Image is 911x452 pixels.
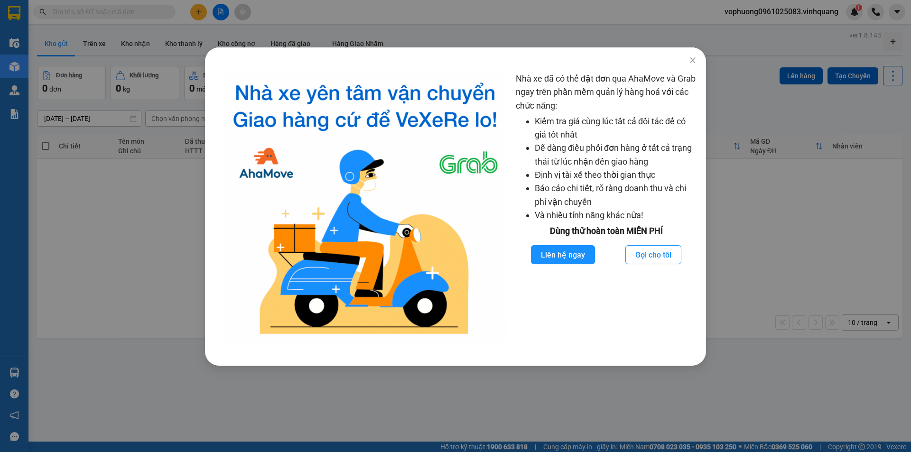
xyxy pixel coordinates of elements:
[535,168,697,182] li: Định vị tài xế theo thời gian thực
[541,249,585,261] span: Liên hệ ngay
[516,224,697,238] div: Dùng thử hoàn toàn MIỄN PHÍ
[516,72,697,342] div: Nhà xe đã có thể đặt đơn qua AhaMove và Grab ngay trên phần mềm quản lý hàng hoá với các chức năng:
[531,245,595,264] button: Liên hệ ngay
[535,141,697,168] li: Dễ dàng điều phối đơn hàng ở tất cả trạng thái từ lúc nhận đến giao hàng
[689,56,697,64] span: close
[222,72,508,342] img: logo
[679,47,706,74] button: Close
[635,249,671,261] span: Gọi cho tôi
[535,182,697,209] li: Báo cáo chi tiết, rõ ràng doanh thu và chi phí vận chuyển
[625,245,681,264] button: Gọi cho tôi
[535,209,697,222] li: Và nhiều tính năng khác nữa!
[535,115,697,142] li: Kiểm tra giá cùng lúc tất cả đối tác để có giá tốt nhất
